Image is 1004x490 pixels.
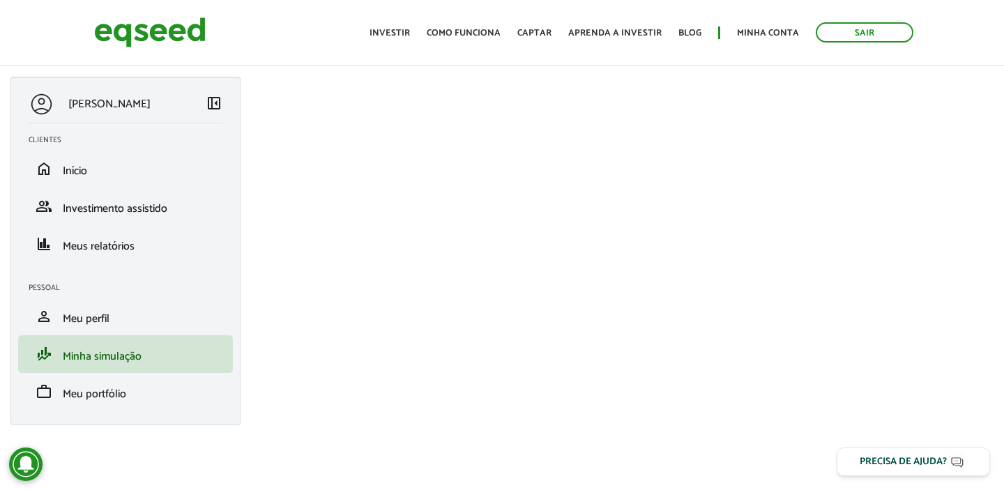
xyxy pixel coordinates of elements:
[36,346,52,362] span: finance_mode
[94,14,206,51] img: EqSeed
[18,335,233,373] li: Minha simulação
[63,199,167,218] span: Investimento assistido
[36,160,52,177] span: home
[29,160,222,177] a: homeInício
[29,383,222,400] a: workMeu portfólio
[63,309,109,328] span: Meu perfil
[36,198,52,215] span: group
[63,385,126,404] span: Meu portfólio
[18,150,233,187] li: Início
[63,237,135,256] span: Meus relatórios
[18,187,233,225] li: Investimento assistido
[18,225,233,263] li: Meus relatórios
[29,308,222,325] a: personMeu perfil
[29,136,233,144] h2: Clientes
[18,298,233,335] li: Meu perfil
[29,346,222,362] a: finance_modeMinha simulação
[36,383,52,400] span: work
[29,236,222,252] a: financeMeus relatórios
[29,284,233,292] h2: Pessoal
[63,347,142,366] span: Minha simulação
[568,29,662,38] a: Aprenda a investir
[18,373,233,411] li: Meu portfólio
[206,95,222,112] span: left_panel_close
[517,29,552,38] a: Captar
[68,98,151,111] p: [PERSON_NAME]
[678,29,701,38] a: Blog
[206,95,222,114] a: Colapsar menu
[816,22,913,43] a: Sair
[36,236,52,252] span: finance
[370,29,410,38] a: Investir
[63,162,87,181] span: Início
[737,29,799,38] a: Minha conta
[29,198,222,215] a: groupInvestimento assistido
[36,308,52,325] span: person
[427,29,501,38] a: Como funciona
